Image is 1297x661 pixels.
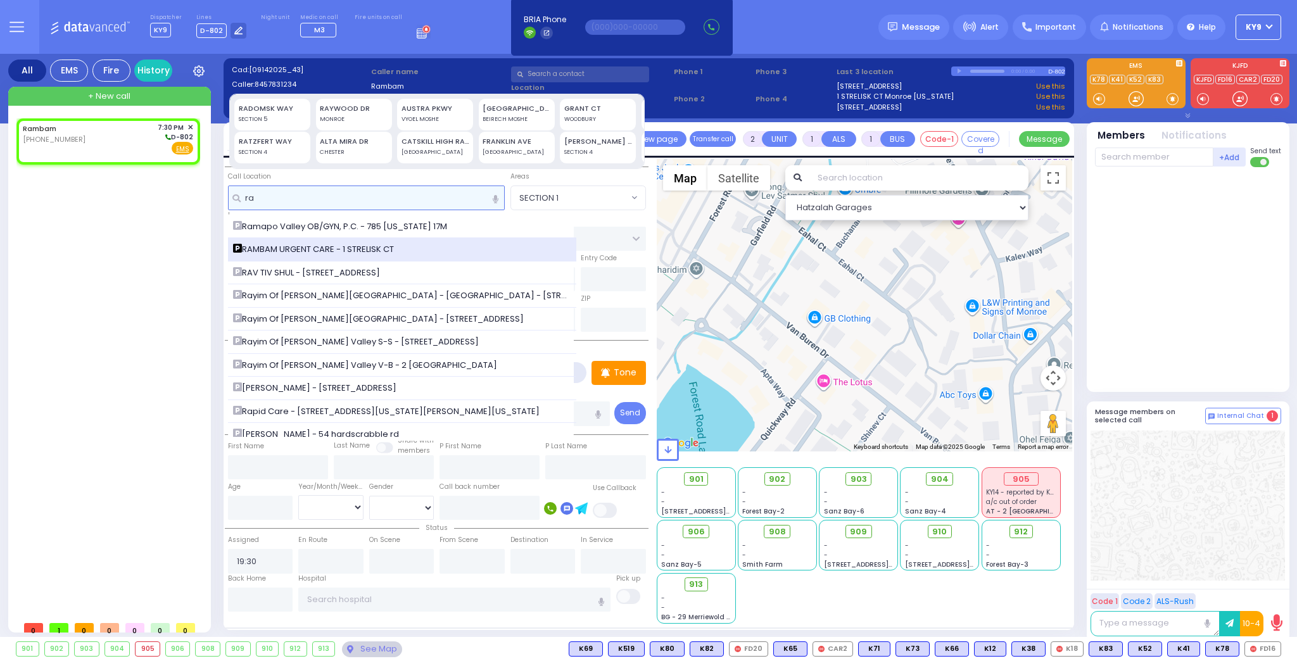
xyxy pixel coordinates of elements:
label: Last Name [334,441,370,451]
div: K519 [608,641,645,657]
label: KJFD [1191,63,1289,72]
label: On Scene [369,535,400,545]
div: Fire [92,60,130,82]
span: - [742,488,746,497]
span: KY14 - reported by KY66 [986,488,1062,497]
div: K73 [895,641,930,657]
div: 904 [105,642,130,656]
span: 904 [931,473,949,486]
div: BLS [1011,641,1046,657]
a: Open this area in Google Maps (opens a new window) [660,435,702,451]
span: SECTION 1 [511,186,628,209]
span: Help [1199,22,1216,33]
button: Transfer call [690,131,736,147]
span: - [742,550,746,560]
div: 902 [45,642,69,656]
span: - [986,550,990,560]
div: 905 [136,642,160,656]
div: BLS [773,641,807,657]
div: K71 [858,641,890,657]
div: FRANKLIN AVE [483,136,550,147]
button: Members [1098,129,1145,143]
div: ALTA MIRA DR [320,136,388,147]
a: 1 STRELISK CT Monroe [US_STATE] [837,91,954,102]
span: [09142025_43] [249,65,303,75]
span: Sanz Bay-6 [824,507,864,516]
div: K80 [650,641,685,657]
label: Night unit [261,14,289,22]
label: ZIP [581,294,590,304]
div: FD16 [1244,641,1281,657]
span: - [661,550,665,560]
div: SECTION 5 [239,115,307,124]
span: a/c out of order [986,497,1037,507]
div: 912 [284,642,307,656]
div: 903 [75,642,99,656]
span: 906 [688,526,705,538]
div: FD20 [729,641,768,657]
span: [PERSON_NAME] - 54 hardscrabble rd [233,428,403,441]
img: Google [660,435,702,451]
span: Phone 1 [674,66,751,77]
span: - [986,541,990,550]
span: Status [419,523,454,532]
span: [STREET_ADDRESS][PERSON_NAME] [661,507,781,516]
img: Logo [50,19,134,35]
span: AT - 2 [GEOGRAPHIC_DATA] [986,507,1080,516]
div: BLS [895,641,930,657]
span: 1 [49,623,68,633]
span: [PHONE_NUMBER] [23,134,85,144]
span: - [661,541,665,550]
span: Sanz Bay-4 [905,507,946,516]
button: Message [1019,131,1070,147]
div: BEIRECH MOSHE [483,115,550,124]
span: members [398,446,430,455]
div: K18 [1051,641,1084,657]
div: D-802 [1048,66,1065,76]
a: K78 [1090,75,1108,84]
span: 0 [24,623,43,633]
div: [PERSON_NAME] DR [564,136,632,147]
label: Fire units on call [355,14,402,22]
div: K78 [1205,641,1239,657]
label: Hospital [298,574,326,584]
div: K69 [569,641,603,657]
span: [STREET_ADDRESS][PERSON_NAME] [905,560,1025,569]
img: comment-alt.png [1208,413,1215,420]
span: Phone 2 [674,94,751,104]
input: Search hospital [298,588,611,612]
div: SECTION 4 [564,148,632,157]
div: K66 [935,641,969,657]
span: 0 [125,623,144,633]
input: Search member [1095,148,1213,167]
div: CATSKILL HIGH RAIL [402,136,469,147]
a: FD20 [1261,75,1282,84]
button: Notifications [1161,129,1227,143]
span: RAV TIV SHUL - [STREET_ADDRESS] [233,267,384,279]
label: Entry Code [581,253,617,263]
span: Ramapo Valley OB/GYN, P.C. - 785 [US_STATE] 17M [233,220,452,233]
div: See map [342,641,402,657]
button: KY9 [1236,15,1281,40]
button: BUS [880,131,915,147]
span: 0 [151,623,170,633]
div: 908 [196,642,220,656]
span: - [742,541,746,550]
button: Show satellite imagery [707,165,770,191]
span: Sanz Bay-5 [661,560,702,569]
span: 902 [769,473,785,486]
span: Send text [1250,146,1281,156]
label: En Route [298,535,327,545]
div: BLS [1128,641,1162,657]
span: Message [902,21,940,34]
a: FD16 [1215,75,1235,84]
label: Caller name [371,66,507,77]
span: Rayim Of [PERSON_NAME] Valley V-B - 2 [GEOGRAPHIC_DATA] [233,359,502,372]
button: Internal Chat 1 [1205,408,1281,424]
div: BLS [1167,641,1200,657]
div: 909 [226,642,250,656]
input: Search a contact [511,66,649,82]
a: [STREET_ADDRESS] [837,81,902,92]
div: K83 [1089,641,1123,657]
span: - [905,497,909,507]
